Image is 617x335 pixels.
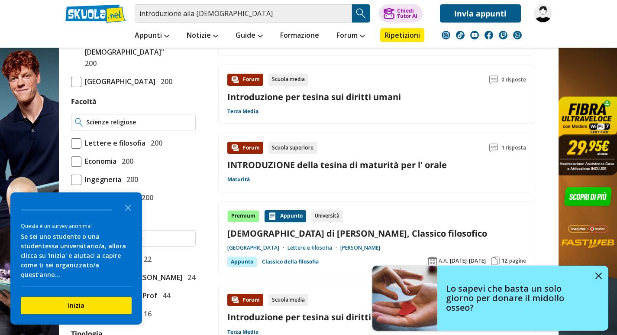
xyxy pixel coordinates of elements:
a: Formazione [278,28,321,44]
img: Commenti lettura [489,143,498,152]
img: WhatsApp [513,31,522,39]
img: close [595,273,602,279]
a: Introduzione per tesina sui diritti umani [227,91,401,103]
a: Ripetizioni [380,28,424,42]
img: tiktok [456,31,465,39]
img: edicolando [534,4,552,23]
div: Se sei uno studente o una studentessa universitario/a, allora clicca su 'Inizia' e aiutaci a capi... [21,232,132,280]
h4: Lo sapevi che basta un solo giorno per donare il midollo osseo? [446,284,589,312]
div: Chiedi Tutor AI [397,8,417,19]
button: Search Button [352,4,370,23]
a: Terza Media [227,108,258,115]
span: 200 [123,174,138,185]
div: Premium [227,210,259,222]
button: Close the survey [120,198,137,216]
input: Cerca appunti, riassunti o versioni [135,4,352,23]
a: Appunti [132,28,171,44]
img: Forum contenuto [231,75,239,84]
img: Pagine [491,257,500,265]
a: Forum [334,28,367,44]
button: Inizia [21,297,132,314]
span: [GEOGRAPHIC_DATA] [81,76,155,87]
span: 200 [81,58,97,69]
div: Scuola superiore [268,142,317,154]
div: Appunto [265,210,306,222]
span: [DATE]-[DATE] [450,257,486,264]
button: ChiediTutor AI [379,4,423,23]
a: INTRODUZIONE della tesina di maturità per l' orale [227,159,447,171]
a: [DEMOGRAPHIC_DATA] di [PERSON_NAME], Classico filosofico [227,228,526,239]
span: 12 [501,257,507,264]
span: 22 [140,254,152,265]
a: Lettere e filosofia [288,244,340,251]
img: twitch [499,31,507,39]
div: Forum [227,142,263,154]
a: Introduzione per tesina sui diritti umani (192958) [227,311,438,323]
span: A.A. [439,257,448,264]
div: Scuola media [268,294,308,306]
span: Economia [81,156,116,167]
img: youtube [470,31,479,39]
a: Maturità [227,176,250,183]
div: Forum [227,74,263,86]
a: Guide [233,28,265,44]
span: Ingegneria [81,174,121,185]
a: [PERSON_NAME] [340,244,380,251]
a: Notizie [184,28,220,44]
img: Cerca appunti, riassunti o versioni [355,7,368,20]
div: Questa è un survey anonima! [21,222,132,230]
span: 44 [159,290,170,301]
div: Survey [10,192,142,325]
img: instagram [442,31,450,39]
label: Facoltà [71,97,97,106]
img: Commenti lettura [489,75,498,84]
span: 200 [118,156,133,167]
span: 24 [184,272,195,283]
span: 200 [157,76,172,87]
span: 1 risposta [501,142,526,154]
span: 200 [147,137,162,149]
span: Giurisprudenza [81,192,136,203]
a: [GEOGRAPHIC_DATA] [227,244,288,251]
span: Lettere e filosofia [81,137,145,149]
img: Appunti contenuto [268,212,277,221]
div: Forum [227,294,263,306]
img: Anno accademico [428,257,437,265]
a: Lo sapevi che basta un solo giorno per donare il midollo osseo? [372,266,608,331]
img: Forum contenuto [231,296,239,304]
span: pagine [509,257,526,264]
span: 200 [138,192,153,203]
div: Università [311,210,343,222]
div: Appunto [227,257,257,267]
a: Classico della filosofia [262,257,319,267]
img: Ricerca facoltà [75,118,83,127]
input: Ricerca facoltà [86,118,191,127]
span: 0 risposte [501,74,526,86]
img: Forum contenuto [231,143,239,152]
a: Invia appunti [440,4,521,23]
div: Scuola media [268,74,308,86]
img: facebook [485,31,493,39]
span: 16 [140,308,152,319]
